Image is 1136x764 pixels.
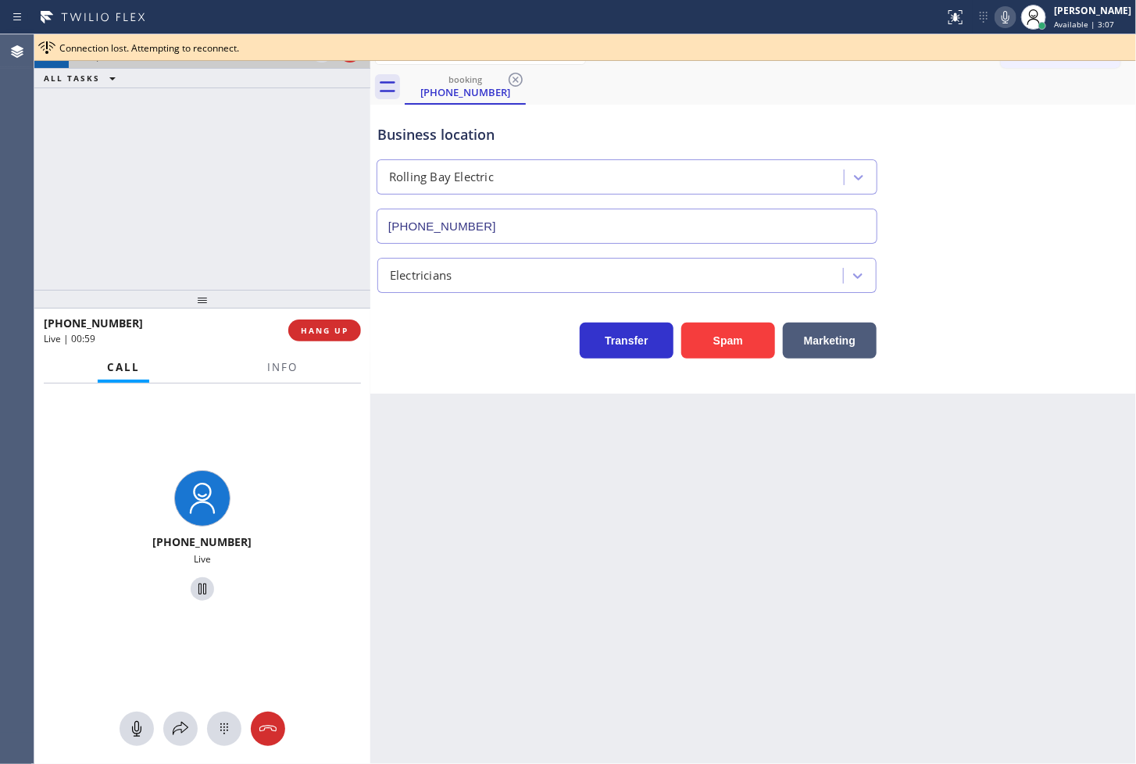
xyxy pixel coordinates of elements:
span: ALL TASKS [44,73,100,84]
button: Open directory [163,712,198,746]
input: Phone Number [377,209,877,244]
span: Connection lost. Attempting to reconnect. [59,41,239,55]
span: Live [194,552,211,566]
div: [PERSON_NAME] [1054,4,1131,17]
span: Info [267,360,298,374]
span: Live | 00:59 [44,332,95,345]
span: Call [107,360,140,374]
button: Marketing [783,323,877,359]
span: Available | 3:07 [1054,19,1114,30]
div: [PHONE_NUMBER] [406,85,524,99]
div: Rolling Bay Electric [389,169,494,187]
button: ALL TASKS [34,69,131,87]
div: (425) 220-8477 [406,70,524,103]
button: Transfer [580,323,673,359]
button: Mute [120,712,154,746]
div: booking [406,73,524,85]
div: Business location [377,124,877,145]
button: Call [98,352,149,383]
button: Hang up [251,712,285,746]
button: Info [258,352,307,383]
span: [PHONE_NUMBER] [44,316,143,330]
span: HANG UP [301,325,348,336]
div: Electricians [390,266,452,284]
button: Spam [681,323,775,359]
span: [PHONE_NUMBER] [153,534,252,549]
button: Open dialpad [207,712,241,746]
button: Mute [995,6,1016,28]
button: HANG UP [288,320,361,341]
button: Hold Customer [191,577,214,601]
